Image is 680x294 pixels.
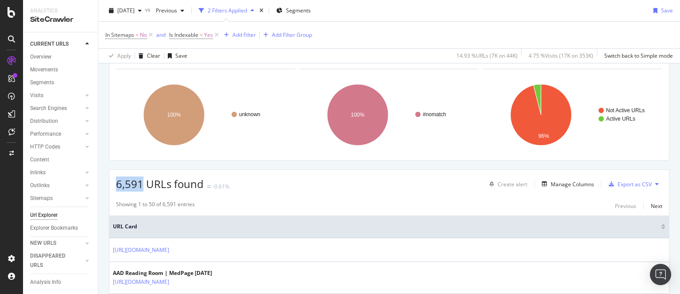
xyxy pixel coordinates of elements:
div: Export as CSV [618,180,652,188]
text: Active URLs [606,116,635,122]
svg: A chart. [483,76,660,153]
a: Movements [30,65,92,74]
button: Segments [273,4,314,18]
text: 100% [167,112,181,118]
button: Add Filter [220,30,256,40]
span: Active / Not Active URLs (organic - all) [491,56,585,64]
div: Add Filter [232,31,256,39]
div: 2 Filters Applied [208,7,247,14]
button: Clear [135,49,160,63]
div: Create alert [498,180,527,188]
a: Visits [30,91,83,100]
div: SiteCrawler [30,15,91,25]
span: vs [145,6,152,13]
a: Distribution [30,117,83,126]
span: 2025 Sep. 21st [117,7,135,14]
a: HTTP Codes [30,142,83,152]
div: Save [661,7,673,14]
img: Equal [207,185,211,188]
button: Save [650,4,673,18]
span: In Sitemaps [105,31,134,39]
a: Sitemaps [30,194,83,203]
div: Sitemaps [30,194,53,203]
button: Apply [105,49,131,63]
div: Visits [30,91,43,100]
button: Manage Columns [538,179,594,189]
text: 100% [351,112,364,118]
div: Apply [117,52,131,59]
div: Movements [30,65,58,74]
a: Url Explorer [30,211,92,220]
button: Export as CSV [605,177,652,191]
div: 4.75 % Visits ( 17K on 353K ) [529,52,593,59]
div: Search Engines [30,104,67,113]
div: AAD Reading Room | MedPage [DATE] [113,269,212,277]
div: Showing 1 to 50 of 6,591 entries [116,200,195,211]
div: CURRENT URLS [30,39,69,49]
div: Content [30,155,49,165]
svg: A chart. [116,76,293,153]
span: Yes [204,29,213,41]
div: Explorer Bookmarks [30,223,78,233]
div: 14.93 % URLs ( 7K on 44K ) [456,52,518,59]
div: NEW URLS [30,239,56,248]
div: Url Explorer [30,211,58,220]
text: 96% [538,133,549,139]
div: Next [651,202,662,210]
div: Previous [615,202,636,210]
a: Performance [30,129,83,139]
div: times [258,6,265,15]
span: URL Card [113,223,659,231]
a: [URL][DOMAIN_NAME] [113,246,169,255]
a: Inlinks [30,168,83,177]
a: Segments [30,78,92,87]
div: Overview [30,52,51,62]
a: CURRENT URLS [30,39,83,49]
div: Analysis Info [30,278,61,287]
a: [URL][DOMAIN_NAME] [113,278,169,286]
div: Analytics [30,7,91,15]
span: = [200,31,203,39]
span: = [135,31,139,39]
text: unknown [239,111,260,118]
button: Next [651,200,662,211]
button: Previous [615,200,636,211]
div: -0.61% [212,183,229,190]
div: Inlinks [30,168,46,177]
div: HTTP Codes [30,142,60,152]
a: Overview [30,52,92,62]
span: Is Indexable [169,31,198,39]
text: #nomatch [423,111,446,118]
svg: A chart. [300,76,477,153]
button: [DATE] [105,4,145,18]
button: Previous [152,4,188,18]
div: Clear [147,52,160,59]
div: Open Intercom Messenger [650,264,671,285]
button: Create alert [486,177,527,191]
div: DISAPPEARED URLS [30,251,75,270]
a: Analysis Info [30,278,92,287]
div: Add Filter Group [272,31,312,39]
div: Switch back to Simple mode [604,52,673,59]
div: Performance [30,129,61,139]
a: Content [30,155,92,165]
a: DISAPPEARED URLS [30,251,83,270]
a: NEW URLS [30,239,83,248]
div: Segments [30,78,54,87]
text: Not Active URLs [606,107,645,114]
button: Add Filter Group [260,30,312,40]
div: Distribution [30,117,58,126]
div: Outlinks [30,181,50,190]
a: Explorer Bookmarks [30,223,92,233]
button: Save [164,49,187,63]
button: and [156,31,166,39]
a: Search Engines [30,104,83,113]
span: Previous [152,7,177,14]
div: Manage Columns [551,180,594,188]
button: Switch back to Simple mode [601,49,673,63]
a: Outlinks [30,181,83,190]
